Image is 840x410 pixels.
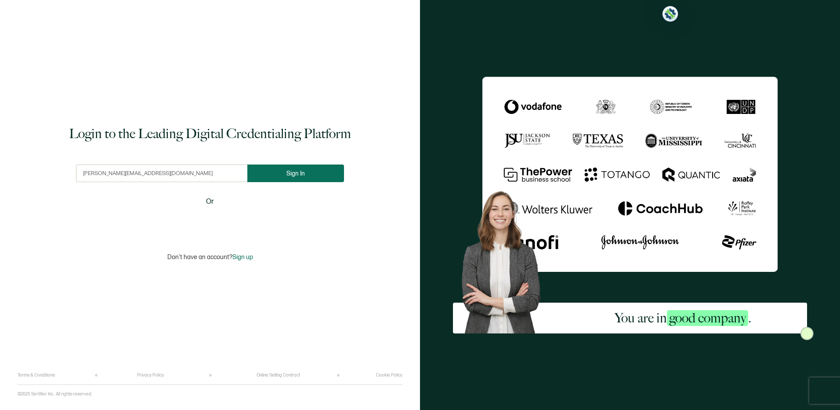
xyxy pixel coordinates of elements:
[76,165,247,182] input: Enter your work email address
[232,253,253,261] span: Sign up
[206,196,214,207] span: Or
[453,184,559,333] img: Sertifier Login - You are in <span class="strong-h">good company</span>. Hero
[155,213,265,232] iframe: Sign in with Google Button
[18,392,92,397] p: ©2025 Sertifier Inc.. All rights reserved.
[667,310,748,326] span: good company
[376,373,402,378] a: Cookie Policy
[286,170,305,177] span: Sign In
[482,77,778,271] img: Sertifier Login - You are in <span class="strong-h">good company</span>.
[69,125,351,143] h1: Login to the Leading Digital Credentialing Platform
[18,373,55,378] a: Terms & Conditions
[257,373,300,378] a: Online Selling Contract
[800,327,814,340] img: Sertifier Login
[615,309,751,327] h2: You are in .
[137,373,164,378] a: Privacy Policy
[247,165,344,182] button: Sign In
[167,253,253,261] p: Don't have an account?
